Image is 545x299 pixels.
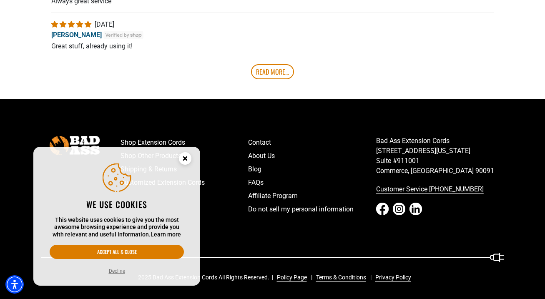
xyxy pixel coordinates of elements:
[409,203,422,215] a: LinkedIn - open in a new tab
[376,136,504,176] p: Bad Ass Extension Cords [STREET_ADDRESS][US_STATE] Suite #911001 Commerce, [GEOGRAPHIC_DATA] 90091
[274,273,307,282] a: Policy Page
[248,203,376,216] a: Do not sell my personal information
[248,136,376,149] a: Contact
[50,136,100,155] img: Bad Ass Extension Cords
[95,20,114,28] span: [DATE]
[151,231,181,238] a: This website uses cookies to give you the most awesome browsing experience and provide you with r...
[138,273,417,282] div: 2025 Bad Ass Extension Cords All Rights Reserved.
[313,273,366,282] a: Terms & Conditions
[248,149,376,163] a: About Us
[51,20,93,28] span: 5 star review
[103,31,144,39] img: Verified by Shop
[248,189,376,203] a: Affiliate Program
[393,203,405,215] a: Instagram - open in a new tab
[51,30,102,38] span: [PERSON_NAME]
[376,183,504,196] a: call 833-674-1699
[372,273,411,282] a: Privacy Policy
[376,203,389,215] a: Facebook - open in a new tab
[51,42,494,51] p: Great stuff, already using it!
[50,216,184,239] p: This website uses cookies to give you the most awesome browsing experience and provide you with r...
[121,136,249,149] a: Shop Extension Cords
[106,267,128,275] button: Decline
[50,245,184,259] button: Accept all & close
[170,147,200,173] button: Close this option
[251,64,294,79] a: Read More...
[248,176,376,189] a: FAQs
[5,275,24,294] div: Accessibility Menu
[33,147,200,286] aside: Cookie Consent
[50,199,184,210] h2: We use cookies
[248,163,376,176] a: Blog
